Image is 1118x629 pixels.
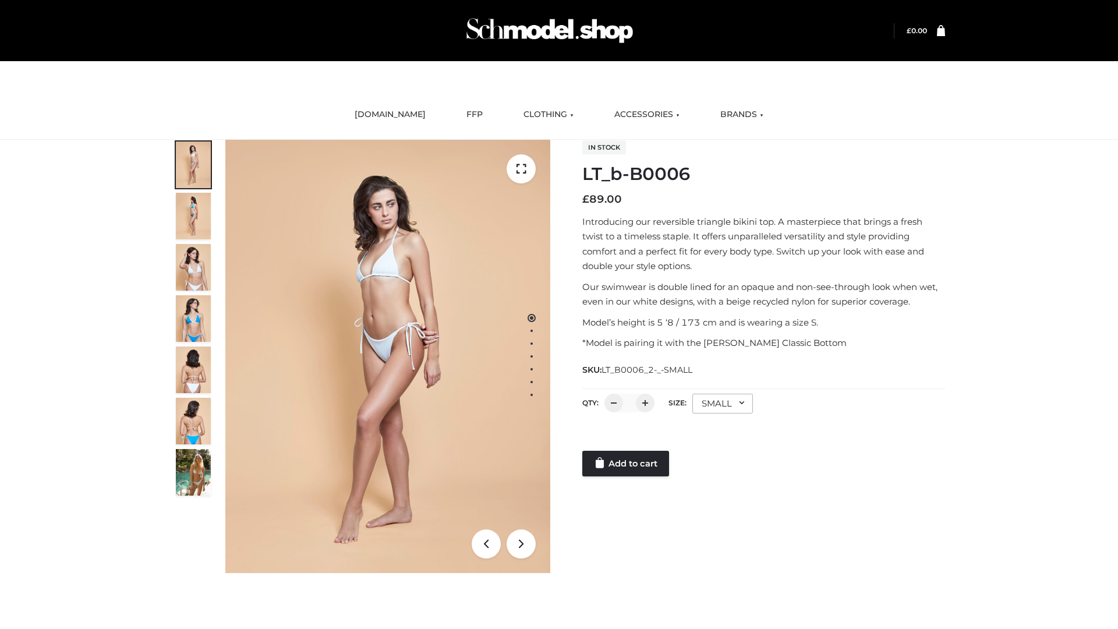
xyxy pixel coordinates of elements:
[582,280,945,309] p: Our swimwear is double lined for an opaque and non-see-through look when wet, even in our white d...
[225,140,550,573] img: ArielClassicBikiniTop_CloudNine_AzureSky_OW114ECO_1
[176,193,211,239] img: ArielClassicBikiniTop_CloudNine_AzureSky_OW114ECO_2-scaled.jpg
[602,365,692,375] span: LT_B0006_2-_-SMALL
[692,394,753,414] div: SMALL
[582,164,945,185] h1: LT_b-B0006
[462,8,637,54] img: Schmodel Admin 964
[582,335,945,351] p: *Model is pairing it with the [PERSON_NAME] Classic Bottom
[582,451,669,476] a: Add to cart
[582,193,622,206] bdi: 89.00
[582,140,626,154] span: In stock
[907,26,927,35] a: £0.00
[176,142,211,188] img: ArielClassicBikiniTop_CloudNine_AzureSky_OW114ECO_1-scaled.jpg
[515,102,582,128] a: CLOTHING
[907,26,911,35] span: £
[606,102,688,128] a: ACCESSORIES
[176,244,211,291] img: ArielClassicBikiniTop_CloudNine_AzureSky_OW114ECO_3-scaled.jpg
[176,295,211,342] img: ArielClassicBikiniTop_CloudNine_AzureSky_OW114ECO_4-scaled.jpg
[668,398,687,407] label: Size:
[582,315,945,330] p: Model’s height is 5 ‘8 / 173 cm and is wearing a size S.
[582,193,589,206] span: £
[346,102,434,128] a: [DOMAIN_NAME]
[176,398,211,444] img: ArielClassicBikiniTop_CloudNine_AzureSky_OW114ECO_8-scaled.jpg
[176,449,211,496] img: Arieltop_CloudNine_AzureSky2.jpg
[712,102,772,128] a: BRANDS
[582,398,599,407] label: QTY:
[907,26,927,35] bdi: 0.00
[458,102,491,128] a: FFP
[176,347,211,393] img: ArielClassicBikiniTop_CloudNine_AzureSky_OW114ECO_7-scaled.jpg
[582,214,945,274] p: Introducing our reversible triangle bikini top. A masterpiece that brings a fresh twist to a time...
[582,363,694,377] span: SKU:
